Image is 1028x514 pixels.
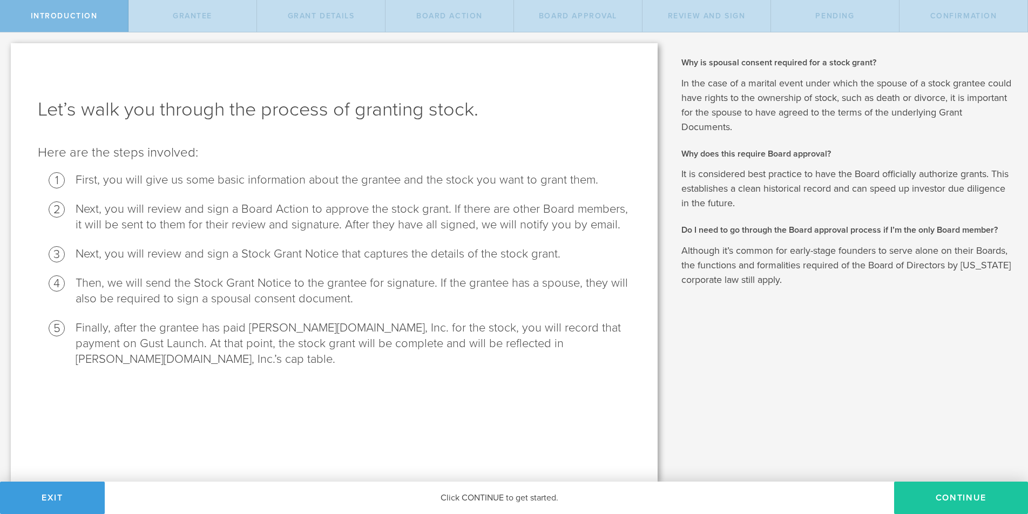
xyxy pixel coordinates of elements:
[76,172,631,188] li: First, you will give us some basic information about the grantee and the stock you want to grant ...
[930,11,997,21] span: Confirmation
[38,144,631,161] p: Here are the steps involved:
[105,482,894,514] div: Click CONTINUE to get started.
[974,430,1028,482] iframe: Chat Widget
[681,76,1012,134] p: In the case of a marital event under which the spouse of a stock grantee could have rights to the...
[539,11,617,21] span: Board Approval
[31,11,98,21] span: Introduction
[681,224,1012,236] h2: Do I need to go through the Board approval process if I’m the only Board member?
[668,11,746,21] span: Review and Sign
[288,11,355,21] span: Grant Details
[173,11,212,21] span: Grantee
[416,11,483,21] span: Board Action
[894,482,1028,514] button: Continue
[76,201,631,233] li: Next, you will review and sign a Board Action to approve the stock grant. If there are other Boar...
[76,320,631,367] li: Finally, after the grantee has paid [PERSON_NAME][DOMAIN_NAME], Inc. for the stock, you will reco...
[681,148,1012,160] h2: Why does this require Board approval?
[76,246,631,262] li: Next, you will review and sign a Stock Grant Notice that captures the details of the stock grant.
[681,57,1012,69] h2: Why is spousal consent required for a stock grant?
[681,244,1012,287] p: Although it’s common for early-stage founders to serve alone on their Boards, the functions and f...
[815,11,854,21] span: Pending
[681,167,1012,211] p: It is considered best practice to have the Board officially authorize grants. This establishes a ...
[38,97,631,123] h1: Let’s walk you through the process of granting stock.
[76,275,631,307] li: Then, we will send the Stock Grant Notice to the grantee for signature. If the grantee has a spou...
